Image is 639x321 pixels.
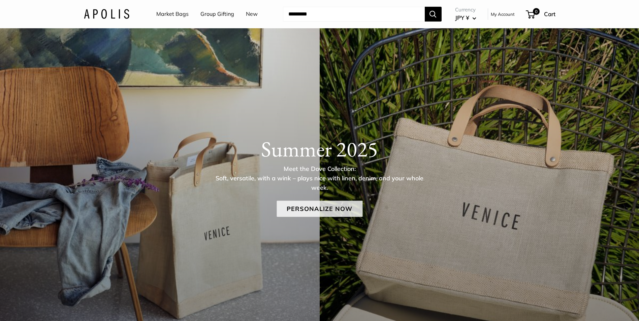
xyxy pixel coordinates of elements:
[84,136,555,162] h1: Summer 2025
[526,9,555,20] a: 0 Cart
[210,164,429,192] p: Meet the Dove Collection: Soft, versatile, with a wink – plays nice with linen, denim, and your w...
[544,10,555,17] span: Cart
[455,12,476,23] button: JPY ¥
[200,9,234,19] a: Group Gifting
[533,8,539,15] span: 0
[156,9,189,19] a: Market Bags
[277,201,362,217] a: Personalize Now
[246,9,258,19] a: New
[491,10,515,18] a: My Account
[455,5,476,14] span: Currency
[283,7,425,22] input: Search...
[84,9,129,19] img: Apolis
[455,14,469,21] span: JPY ¥
[425,7,442,22] button: Search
